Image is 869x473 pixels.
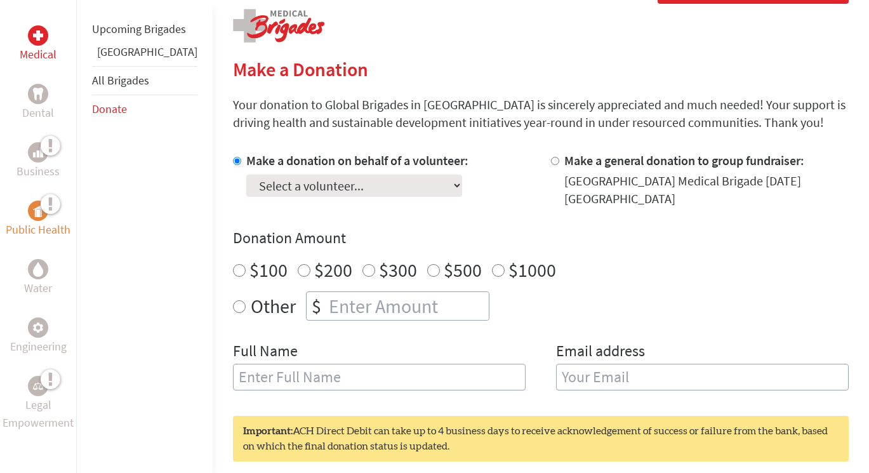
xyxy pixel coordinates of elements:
[233,364,526,390] input: Enter Full Name
[233,9,324,43] img: logo-medical.png
[243,426,293,436] strong: Important:
[92,15,197,43] li: Upcoming Brigades
[233,228,849,248] h4: Donation Amount
[10,317,67,356] a: EngineeringEngineering
[20,25,56,63] a: MedicalMedical
[508,258,556,282] label: $1000
[251,291,296,321] label: Other
[233,341,298,364] label: Full Name
[92,43,197,66] li: Greece
[20,46,56,63] p: Medical
[22,104,54,122] p: Dental
[28,317,48,338] div: Engineering
[28,201,48,221] div: Public Health
[17,142,60,180] a: BusinessBusiness
[233,58,849,81] h2: Make a Donation
[379,258,417,282] label: $300
[33,88,43,100] img: Dental
[556,341,645,364] label: Email address
[33,204,43,217] img: Public Health
[92,66,197,95] li: All Brigades
[249,258,288,282] label: $100
[6,201,70,239] a: Public HealthPublic Health
[28,142,48,163] div: Business
[92,22,186,36] a: Upcoming Brigades
[3,396,74,432] p: Legal Empowerment
[33,382,43,390] img: Legal Empowerment
[10,338,67,356] p: Engineering
[233,416,849,462] div: ACH Direct Debit can take up to 4 business days to receive acknowledgement of success or failure ...
[6,221,70,239] p: Public Health
[233,96,849,131] p: Your donation to Global Brigades in [GEOGRAPHIC_DATA] is sincerely appreciated and much needed! Y...
[556,364,849,390] input: Your Email
[33,323,43,333] img: Engineering
[28,84,48,104] div: Dental
[92,102,127,116] a: Donate
[24,259,52,297] a: WaterWater
[33,262,43,276] img: Water
[564,172,849,208] div: [GEOGRAPHIC_DATA] Medical Brigade [DATE] [GEOGRAPHIC_DATA]
[33,30,43,41] img: Medical
[92,73,149,88] a: All Brigades
[28,376,48,396] div: Legal Empowerment
[307,292,326,320] div: $
[326,292,489,320] input: Enter Amount
[28,259,48,279] div: Water
[33,147,43,157] img: Business
[17,163,60,180] p: Business
[97,44,197,59] a: [GEOGRAPHIC_DATA]
[564,152,804,168] label: Make a general donation to group fundraiser:
[28,25,48,46] div: Medical
[246,152,468,168] label: Make a donation on behalf of a volunteer:
[3,376,74,432] a: Legal EmpowermentLegal Empowerment
[444,258,482,282] label: $500
[22,84,54,122] a: DentalDental
[92,95,197,123] li: Donate
[24,279,52,297] p: Water
[314,258,352,282] label: $200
